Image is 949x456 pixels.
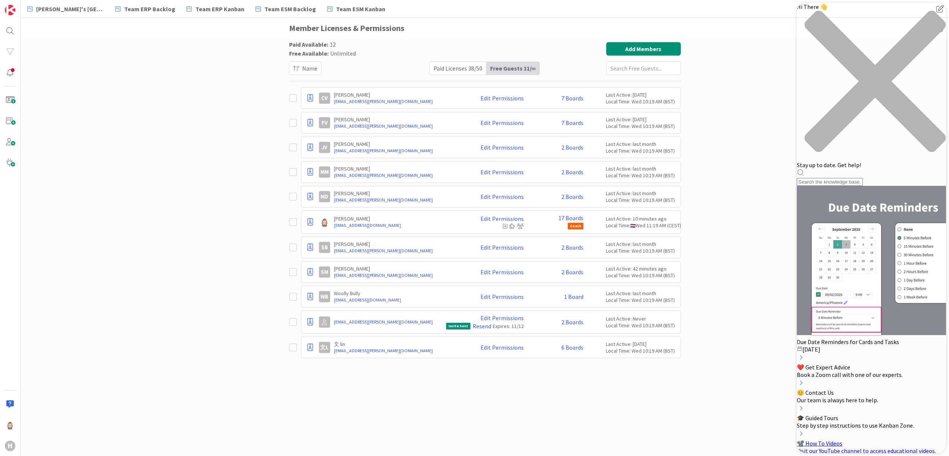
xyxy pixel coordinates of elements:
div: Expires: 11/12 [493,323,524,329]
span: Coach [568,223,583,229]
a: Edit Permissions [480,193,524,200]
div: Fv [319,117,330,128]
a: [EMAIL_ADDRESS][PERSON_NAME][DOMAIN_NAME] [334,147,464,154]
a: Edit Permissions [480,95,524,101]
button: Name [289,62,322,75]
span: Team ESM Backlog [264,4,316,13]
div: Paid Licenses 38 / 50 [430,62,486,75]
span: Paid Available: [289,41,328,48]
a: [EMAIL_ADDRESS][PERSON_NAME][DOMAIN_NAME] [334,247,464,254]
div: MM [319,166,330,178]
a: [EMAIL_ADDRESS][PERSON_NAME][DOMAIN_NAME] [334,172,464,179]
a: Edit Permissions [480,293,524,300]
div: Local Time: Wed 10:19 AM (BST) [606,197,677,203]
a: 2 Boards [561,319,583,325]
div: SM [319,266,330,278]
img: nl.png [630,224,635,228]
a: 2 Boards [561,193,583,200]
div: Last Active: last month [606,290,677,297]
a: Edit Permissions [480,144,524,151]
div: Local Time: Wed 10:19 AM (BST) [606,347,677,354]
div: Local Time: Wed 10:19 AM (BST) [606,322,677,329]
div: Last Active: last month [606,141,677,147]
a: [EMAIL_ADDRESS][PERSON_NAME][DOMAIN_NAME] [334,98,464,105]
p: [PERSON_NAME] [334,165,464,172]
a: Team ESM Kanban [323,2,390,16]
span: Name [302,64,317,73]
div: Local Time: Wed 10:19 AM (BST) [606,98,677,105]
a: 2 Boards [561,169,583,175]
a: Edit Permissions [480,269,524,275]
div: Local Time: Wed 10:19 AM (BST) [606,147,677,154]
a: [EMAIL_ADDRESS][PERSON_NAME][DOMAIN_NAME] [334,272,464,279]
span: 12 [330,41,336,48]
div: Local Time: Wed 10:19 AM (BST) [606,123,677,129]
a: 7 Boards [561,119,583,126]
span: Invite Sent [446,323,470,329]
a: Edit Permissions [480,315,524,321]
span: Free Available: [289,50,329,57]
span: Unlimited [330,50,356,57]
input: Search Free Guests... [606,62,681,75]
a: 1 Board [564,293,583,300]
span: Team ESM Kanban [336,4,385,13]
p: [PERSON_NAME] [334,215,464,222]
a: Edit Permissions [480,169,524,175]
div: Last Active: last month [606,165,677,172]
a: 17 Boards [558,215,583,221]
p: 文 lin [334,341,464,347]
a: Edit Permissions [480,344,524,351]
p: [PERSON_NAME] [334,116,464,123]
span: [DATE] [6,343,24,350]
a: [EMAIL_ADDRESS][DOMAIN_NAME] [334,222,464,229]
p: [PERSON_NAME] [334,241,464,247]
div: JV [319,142,330,153]
a: 2 Boards [561,144,583,151]
a: [EMAIL_ADDRESS][PERSON_NAME][DOMAIN_NAME] [334,319,442,325]
img: Visit kanbanzone.com [5,5,15,15]
div: H [5,441,15,451]
div: Local Time: Wed 10:19 AM (BST) [606,172,677,179]
p: Woolly Bully [334,290,464,297]
a: 6 Boards [561,344,583,351]
a: [EMAIL_ADDRESS][PERSON_NAME][DOMAIN_NAME] [334,347,464,354]
div: Last Active: [DATE] [606,91,677,98]
a: Edit Permissions [480,215,524,222]
span: Team ERP Kanban [195,4,244,13]
div: Last Active: last month [606,241,677,247]
p: [PERSON_NAME] [334,141,464,147]
a: 2 Boards [561,244,583,251]
p: [PERSON_NAME] [334,265,464,272]
div: Md [319,191,330,202]
span: Team ERP Backlog [124,4,175,13]
div: Last Active: last month [606,190,677,197]
p: [PERSON_NAME] [334,91,464,98]
div: Last Active: 10 minutes ago [606,215,677,222]
img: Rv [319,216,330,228]
a: [EMAIL_ADDRESS][PERSON_NAME][DOMAIN_NAME] [334,197,464,203]
a: Resend [473,323,491,329]
a: [EMAIL_ADDRESS][PERSON_NAME][DOMAIN_NAME] [334,123,464,129]
a: Edit Permissions [480,244,524,251]
div: Local Time: Wed 11:19 AM (CEST) [606,222,677,229]
div: WB [319,291,330,302]
h3: Member Licenses & Permissions [289,18,681,38]
a: Edit Permissions [480,119,524,126]
a: Team ERP Kanban [182,2,249,16]
div: Cv [319,93,330,104]
div: 文l [319,342,330,353]
button: Add Members [606,42,681,56]
img: Rv [5,420,15,430]
div: Local Time: Wed 10:19 AM (BST) [606,247,677,254]
div: Local Time: Wed 10:19 AM (BST) [606,297,677,303]
a: 2 Boards [561,269,583,275]
div: Local Time: Wed 10:19 AM (BST) [606,272,677,279]
div: Last Active: 42 minutes ago [606,265,677,272]
a: [PERSON_NAME]'s [GEOGRAPHIC_DATA] [23,2,109,16]
div: Last Active: [DATE] [606,341,677,347]
div: SB [319,242,330,253]
span: Support [16,1,34,10]
div: Last Active: [DATE] [606,116,677,123]
div: Free Guests 11 / ∞ [486,62,539,75]
div: Last Active: Never [606,315,677,322]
